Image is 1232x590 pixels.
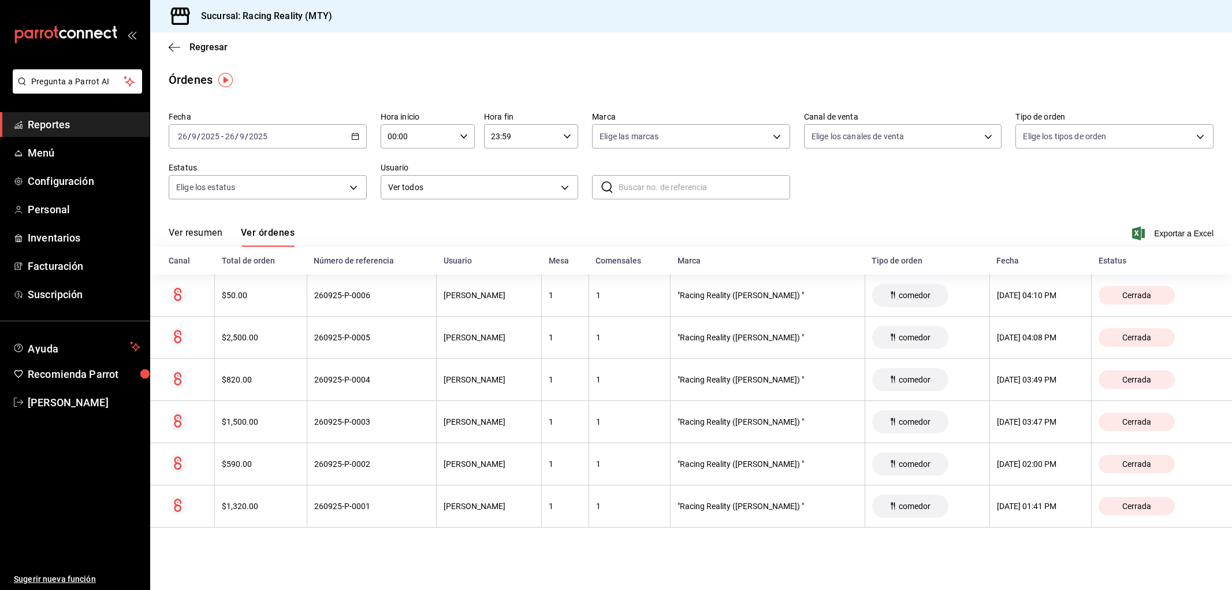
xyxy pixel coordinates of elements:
[169,164,367,172] label: Estatus
[1015,113,1214,121] label: Tipo de orden
[127,30,136,39] button: open_drawer_menu
[997,459,1084,469] div: [DATE] 02:00 PM
[222,333,300,342] div: $2,500.00
[1118,502,1156,511] span: Cerrada
[1118,291,1156,300] span: Cerrada
[549,333,581,342] div: 1
[28,145,140,161] span: Menú
[678,256,858,265] div: Marca
[176,181,235,193] span: Elige los estatus
[200,132,220,141] input: ----
[169,256,208,265] div: Canal
[549,417,581,426] div: 1
[600,131,658,142] span: Elige las marcas
[248,132,268,141] input: ----
[189,42,228,53] span: Regresar
[1118,417,1156,426] span: Cerrada
[14,573,140,585] span: Sugerir nueva función
[222,256,300,265] div: Total de orden
[894,333,935,342] span: comedor
[169,42,228,53] button: Regresar
[314,502,430,511] div: 260925-P-0001
[1118,333,1156,342] span: Cerrada
[31,76,124,88] span: Pregunta a Parrot AI
[222,291,300,300] div: $50.00
[177,132,188,141] input: --
[549,256,582,265] div: Mesa
[894,291,935,300] span: comedor
[314,256,430,265] div: Número de referencia
[894,417,935,426] span: comedor
[444,256,535,265] div: Usuario
[997,291,1084,300] div: [DATE] 04:10 PM
[894,502,935,511] span: comedor
[28,340,125,354] span: Ayuda
[592,113,790,121] label: Marca
[241,227,295,247] button: Ver órdenes
[314,459,430,469] div: 260925-P-0002
[549,459,581,469] div: 1
[28,117,140,132] span: Reportes
[8,84,142,96] a: Pregunta a Parrot AI
[678,375,857,384] div: "Racing Reality ([PERSON_NAME]) "
[221,132,224,141] span: -
[997,502,1084,511] div: [DATE] 01:41 PM
[1023,131,1106,142] span: Elige los tipos de orden
[894,375,935,384] span: comedor
[28,258,140,274] span: Facturación
[444,291,534,300] div: [PERSON_NAME]
[245,132,248,141] span: /
[169,71,213,88] div: Órdenes
[444,417,534,426] div: [PERSON_NAME]
[619,176,790,199] input: Buscar no. de referencia
[812,131,904,142] span: Elige los canales de venta
[678,333,857,342] div: "Racing Reality ([PERSON_NAME]) "
[28,395,140,410] span: [PERSON_NAME]
[595,256,664,265] div: Comensales
[218,73,233,87] button: Tooltip marker
[222,417,300,426] div: $1,500.00
[678,417,857,426] div: "Racing Reality ([PERSON_NAME]) "
[314,291,430,300] div: 260925-P-0006
[549,502,581,511] div: 1
[804,113,1002,121] label: Canal de venta
[28,202,140,217] span: Personal
[872,256,982,265] div: Tipo de orden
[549,291,581,300] div: 1
[28,366,140,382] span: Recomienda Parrot
[381,164,579,172] label: Usuario
[678,502,857,511] div: "Racing Reality ([PERSON_NAME]) "
[549,375,581,384] div: 1
[444,333,534,342] div: [PERSON_NAME]
[28,230,140,246] span: Inventarios
[235,132,239,141] span: /
[996,256,1084,265] div: Fecha
[222,502,300,511] div: $1,320.00
[678,291,857,300] div: "Racing Reality ([PERSON_NAME]) "
[596,459,664,469] div: 1
[596,417,664,426] div: 1
[13,69,142,94] button: Pregunta a Parrot AI
[169,227,222,247] button: Ver resumen
[222,375,300,384] div: $820.00
[997,333,1084,342] div: [DATE] 04:08 PM
[444,375,534,384] div: [PERSON_NAME]
[388,181,557,194] span: Ver todos
[1134,227,1214,240] button: Exportar a Excel
[444,502,534,511] div: [PERSON_NAME]
[28,173,140,189] span: Configuración
[997,417,1084,426] div: [DATE] 03:47 PM
[314,417,430,426] div: 260925-P-0003
[225,132,235,141] input: --
[222,459,300,469] div: $590.00
[596,375,664,384] div: 1
[239,132,245,141] input: --
[1118,375,1156,384] span: Cerrada
[596,502,664,511] div: 1
[188,132,191,141] span: /
[894,459,935,469] span: comedor
[169,227,295,247] div: navigation tabs
[596,291,664,300] div: 1
[314,375,430,384] div: 260925-P-0004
